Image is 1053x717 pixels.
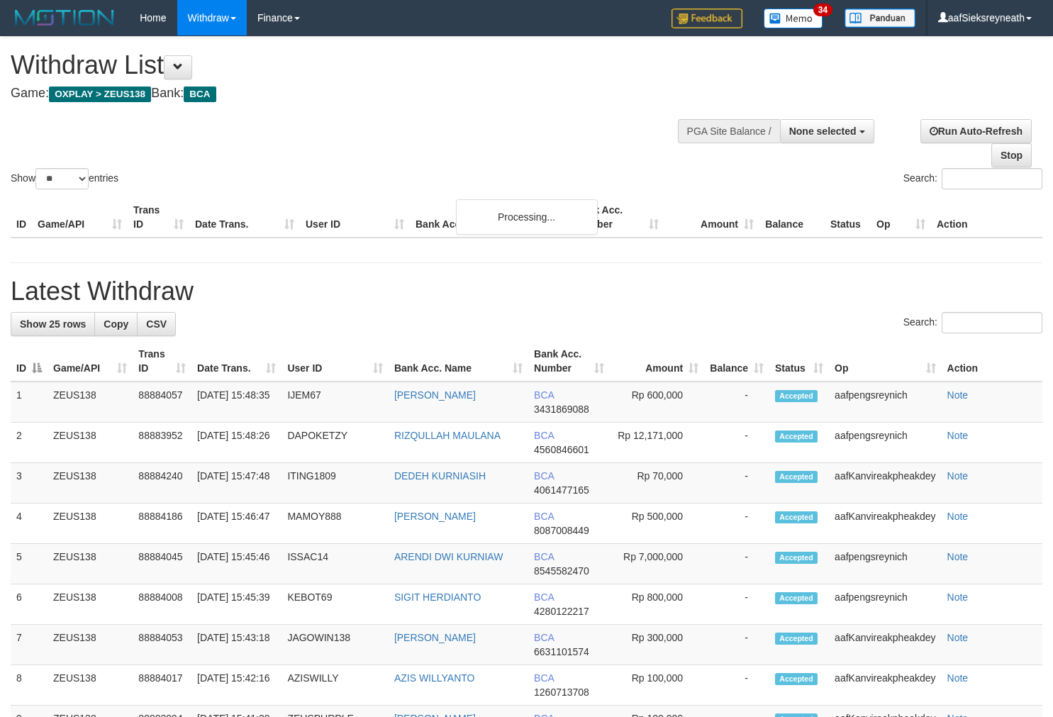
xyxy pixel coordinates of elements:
td: [DATE] 15:46:47 [191,504,282,544]
th: Op: activate to sort column ascending [829,341,941,382]
td: Rp 600,000 [610,382,704,423]
td: [DATE] 15:47:48 [191,463,282,504]
a: ARENDI DWI KURNIAW [394,551,503,562]
th: Op [871,197,931,238]
td: aafpengsreynich [829,382,941,423]
th: ID: activate to sort column descending [11,341,48,382]
span: Accepted [775,430,818,443]
th: Bank Acc. Number: activate to sort column ascending [528,341,610,382]
img: panduan.png [845,9,915,28]
td: aafpengsreynich [829,544,941,584]
span: BCA [534,672,554,684]
a: Show 25 rows [11,312,95,336]
span: BCA [534,430,554,441]
td: - [704,544,769,584]
td: 3 [11,463,48,504]
td: IJEM67 [282,382,388,423]
td: 5 [11,544,48,584]
td: 88884017 [133,665,191,706]
span: Copy 8087008449 to clipboard [534,525,589,536]
div: PGA Site Balance / [678,119,780,143]
span: BCA [534,389,554,401]
span: OXPLAY > ZEUS138 [49,87,151,102]
td: [DATE] 15:43:18 [191,625,282,665]
td: 88884008 [133,584,191,625]
label: Show entries [11,168,118,189]
td: Rp 12,171,000 [610,423,704,463]
td: ZEUS138 [48,625,133,665]
td: 2 [11,423,48,463]
th: Game/API: activate to sort column ascending [48,341,133,382]
td: [DATE] 15:42:16 [191,665,282,706]
span: Accepted [775,592,818,604]
a: Note [947,632,969,643]
span: Show 25 rows [20,318,86,330]
td: Rp 800,000 [610,584,704,625]
td: 4 [11,504,48,544]
span: Accepted [775,511,818,523]
span: Accepted [775,390,818,402]
span: Copy 4560846601 to clipboard [534,444,589,455]
td: ZEUS138 [48,584,133,625]
span: BCA [534,632,554,643]
td: [DATE] 15:48:26 [191,423,282,463]
label: Search: [903,168,1042,189]
h1: Withdraw List [11,51,688,79]
span: BCA [534,591,554,603]
h4: Game: Bank: [11,87,688,101]
td: Rp 100,000 [610,665,704,706]
th: Trans ID: activate to sort column ascending [133,341,191,382]
td: ZEUS138 [48,463,133,504]
td: aafKanvireakpheakdey [829,504,941,544]
span: Accepted [775,633,818,645]
th: Amount [664,197,759,238]
td: DAPOKETZY [282,423,388,463]
th: Date Trans.: activate to sort column ascending [191,341,282,382]
a: Note [947,672,969,684]
select: Showentries [35,168,89,189]
a: RIZQULLAH MAULANA [394,430,501,441]
span: CSV [146,318,167,330]
td: ISSAC14 [282,544,388,584]
a: [PERSON_NAME] [394,389,476,401]
span: 34 [813,4,832,16]
span: Copy 1260713708 to clipboard [534,687,589,698]
a: SIGIT HERDIANTO [394,591,481,603]
td: [DATE] 15:45:39 [191,584,282,625]
span: None selected [789,126,857,137]
td: Rp 7,000,000 [610,544,704,584]
span: Copy 8545582470 to clipboard [534,565,589,577]
td: ZEUS138 [48,423,133,463]
td: Rp 300,000 [610,625,704,665]
a: [PERSON_NAME] [394,632,476,643]
td: JAGOWIN138 [282,625,388,665]
span: Copy 3431869088 to clipboard [534,404,589,415]
th: Bank Acc. Name: activate to sort column ascending [389,341,528,382]
td: aafKanvireakpheakdey [829,625,941,665]
img: Feedback.jpg [672,9,742,28]
td: 88884053 [133,625,191,665]
a: CSV [137,312,176,336]
a: Stop [991,143,1032,167]
a: Run Auto-Refresh [920,119,1032,143]
th: Bank Acc. Number [569,197,664,238]
td: MAMOY888 [282,504,388,544]
td: - [704,382,769,423]
td: 8 [11,665,48,706]
input: Search: [942,312,1042,333]
a: [PERSON_NAME] [394,511,476,522]
th: Balance [759,197,825,238]
button: None selected [780,119,874,143]
a: Note [947,511,969,522]
a: Note [947,591,969,603]
td: - [704,423,769,463]
th: Status [825,197,871,238]
div: Processing... [456,199,598,235]
td: 7 [11,625,48,665]
td: [DATE] 15:48:35 [191,382,282,423]
span: Copy 4280122217 to clipboard [534,606,589,617]
td: 1 [11,382,48,423]
td: aafpengsreynich [829,423,941,463]
th: Amount: activate to sort column ascending [610,341,704,382]
td: - [704,584,769,625]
